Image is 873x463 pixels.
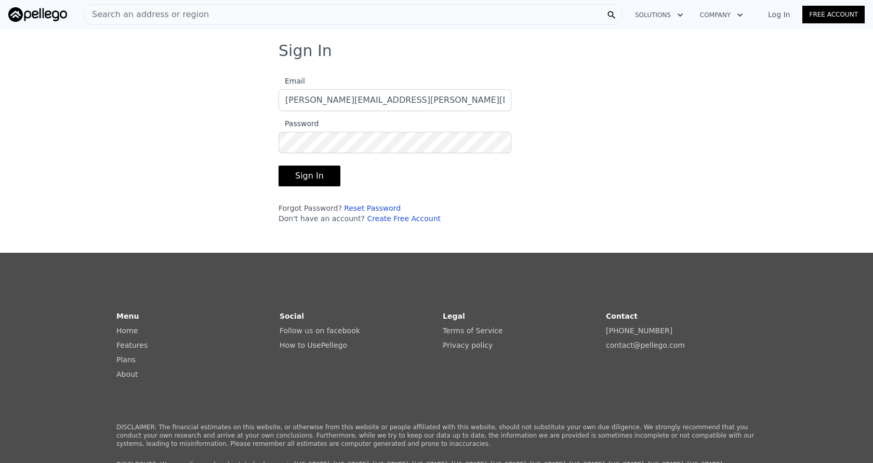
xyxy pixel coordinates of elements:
[279,119,319,128] span: Password
[116,423,757,448] p: DISCLAIMER: The financial estimates on this website, or otherwise from this website or people aff...
[344,204,401,212] a: Reset Password
[443,326,502,335] a: Terms of Service
[280,341,347,349] a: How to UsePellego
[443,341,493,349] a: Privacy policy
[279,203,511,224] div: Forgot Password? Don't have an account?
[692,6,751,24] button: Company
[279,42,594,60] h3: Sign In
[606,341,685,349] a: contact@pellego.com
[802,6,865,23] a: Free Account
[279,77,305,85] span: Email
[280,312,304,320] strong: Social
[367,214,441,223] a: Create Free Account
[606,326,672,335] a: [PHONE_NUMBER]
[279,166,340,186] button: Sign In
[280,326,360,335] a: Follow us on facebook
[279,132,511,153] input: Password
[443,312,465,320] strong: Legal
[627,6,692,24] button: Solutions
[279,89,511,111] input: Email
[606,312,638,320] strong: Contact
[756,9,802,20] a: Log In
[84,8,209,21] span: Search an address or region
[116,370,138,378] a: About
[116,356,136,364] a: Plans
[116,341,148,349] a: Features
[116,312,139,320] strong: Menu
[116,326,138,335] a: Home
[8,7,67,22] img: Pellego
